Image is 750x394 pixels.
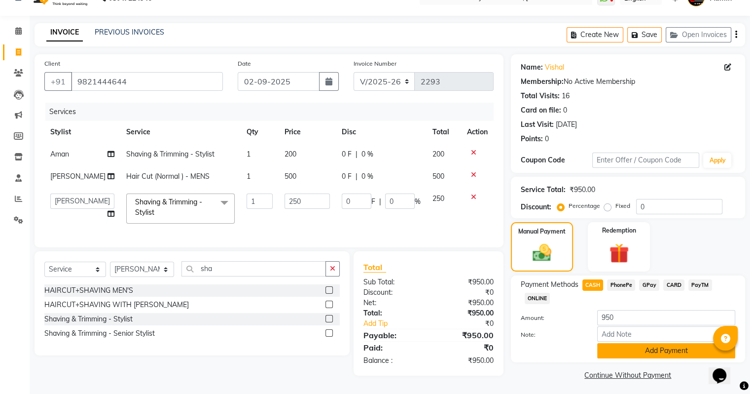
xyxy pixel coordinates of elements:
label: Client [44,59,60,68]
div: 0 [545,134,549,144]
button: Open Invoices [666,27,731,42]
span: 0 % [361,149,373,159]
a: x [154,208,159,217]
div: ₹950.00 [429,308,501,318]
a: Add Tip [356,318,440,329]
div: Services [45,103,501,121]
span: Aman [50,150,69,158]
span: | [379,197,381,207]
span: | [356,149,357,159]
div: Shaving & Trimming - Stylist [44,314,133,324]
div: Discount: [356,287,429,298]
span: F [371,197,375,207]
input: Search or Scan [181,261,326,276]
button: Save [627,27,662,42]
div: ₹950.00 [429,329,501,341]
span: [PERSON_NAME] [50,172,106,181]
div: Membership: [521,77,564,87]
div: Discount: [521,202,551,212]
div: [DATE] [556,119,577,130]
label: Redemption [602,226,636,235]
div: HAIRCUT+SHAVING WITH [PERSON_NAME] [44,300,189,310]
span: ONLINE [525,293,550,304]
input: Amount [597,310,735,325]
th: Disc [336,121,427,143]
button: Add Payment [597,343,735,358]
span: 500 [432,172,444,181]
th: Total [427,121,461,143]
label: Manual Payment [518,227,566,236]
div: Net: [356,298,429,308]
button: Apply [703,153,731,168]
div: Service Total: [521,185,566,195]
div: ₹0 [429,342,501,354]
th: Action [461,121,494,143]
div: ₹0 [429,287,501,298]
span: | [356,171,357,182]
img: _gift.svg [603,241,635,266]
img: _cash.svg [527,242,557,264]
div: 16 [562,91,570,101]
div: Coupon Code [521,155,592,165]
a: INVOICE [46,24,83,41]
div: No Active Membership [521,77,735,87]
div: Card on file: [521,105,561,116]
input: Enter Offer / Coupon Code [592,153,700,168]
span: 500 [285,172,296,181]
div: HAIRCUT+SHAVING MEN'S [44,285,133,296]
input: Add Note [597,326,735,342]
div: ₹950.00 [429,298,501,308]
label: Amount: [513,314,590,322]
span: 0 F [342,149,352,159]
span: 1 [247,172,250,181]
label: Invoice Number [354,59,396,68]
th: Stylist [44,121,120,143]
div: Shaving & Trimming - Senior Stylist [44,328,155,339]
span: Shaving & Trimming - Stylist [135,197,202,217]
div: Balance : [356,355,429,366]
th: Qty [241,121,279,143]
span: 0 % [361,171,373,182]
div: ₹950.00 [429,277,501,287]
span: 1 [247,150,250,158]
span: GPay [639,279,659,291]
span: 200 [285,150,296,158]
span: 200 [432,150,444,158]
div: 0 [563,105,567,116]
div: ₹950.00 [570,185,595,195]
div: Sub Total: [356,277,429,287]
span: Shaving & Trimming - Stylist [126,150,214,158]
label: Fixed [615,201,630,210]
span: CARD [663,279,684,291]
a: Continue Without Payment [513,370,743,381]
th: Price [279,121,336,143]
div: Last Visit: [521,119,554,130]
div: Total: [356,308,429,318]
div: Paid: [356,342,429,354]
span: Payment Methods [521,279,578,290]
div: Name: [521,62,543,73]
span: PayTM [688,279,712,291]
label: Note: [513,330,590,339]
th: Service [120,121,241,143]
a: PREVIOUS INVOICES [95,28,164,37]
div: ₹0 [440,318,500,329]
label: Percentage [569,201,600,210]
div: Total Visits: [521,91,560,101]
span: 0 F [342,171,352,182]
button: +91 [44,72,72,91]
div: ₹950.00 [429,355,501,366]
span: % [415,197,421,207]
span: Hair Cut (Normal ) - MENS [126,172,210,181]
input: Search by Name/Mobile/Email/Code [71,72,223,91]
label: Date [238,59,251,68]
span: CASH [582,279,604,291]
div: Points: [521,134,543,144]
iframe: chat widget [709,355,740,384]
button: Create New [567,27,623,42]
div: Payable: [356,329,429,341]
a: Vishal [545,62,564,73]
span: Total [363,262,386,273]
span: 250 [432,194,444,203]
span: PhonePe [607,279,635,291]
